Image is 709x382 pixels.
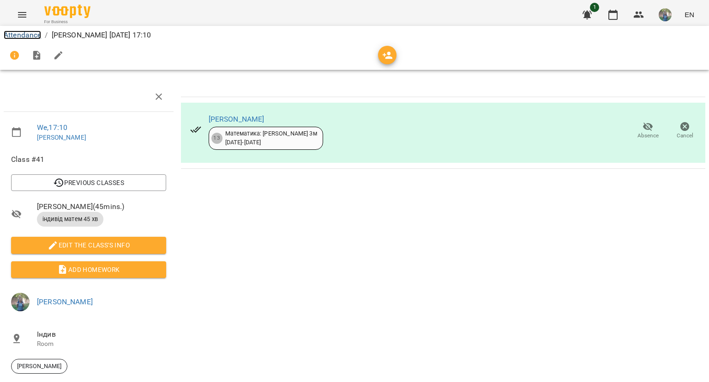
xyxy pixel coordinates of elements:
img: de1e453bb906a7b44fa35c1e57b3518e.jpg [659,8,672,21]
nav: breadcrumb [4,30,705,41]
button: EN [681,6,698,23]
span: [PERSON_NAME] ( 45 mins. ) [37,201,166,212]
button: Cancel [667,118,703,144]
span: Add Homework [18,264,159,275]
div: [PERSON_NAME] [11,359,67,374]
span: 1 [590,3,599,12]
span: [PERSON_NAME] [12,362,67,370]
a: [PERSON_NAME] [209,115,264,123]
button: Edit the class's Info [11,237,166,253]
img: de1e453bb906a7b44fa35c1e57b3518e.jpg [11,293,30,311]
span: Edit the class's Info [18,240,159,251]
span: EN [685,10,694,19]
span: Class #41 [11,154,166,165]
span: For Business [44,19,90,25]
button: Menu [11,4,33,26]
span: Absence [637,132,659,140]
span: Cancel [677,132,693,140]
a: Attendance [4,31,41,39]
span: індивід матем 45 хв [37,215,103,223]
span: Індив [37,329,166,340]
button: Previous Classes [11,174,166,191]
a: [PERSON_NAME] [37,134,86,141]
p: Room [37,339,166,349]
button: Absence [630,118,667,144]
div: 13 [211,133,222,144]
button: Add Homework [11,261,166,278]
a: [PERSON_NAME] [37,297,93,306]
p: [PERSON_NAME] [DATE] 17:10 [52,30,151,41]
li: / [45,30,48,41]
div: Математика: [PERSON_NAME] 3м [DATE] - [DATE] [225,129,317,147]
img: Voopty Logo [44,5,90,18]
a: We , 17:10 [37,123,67,132]
span: Previous Classes [18,177,159,188]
